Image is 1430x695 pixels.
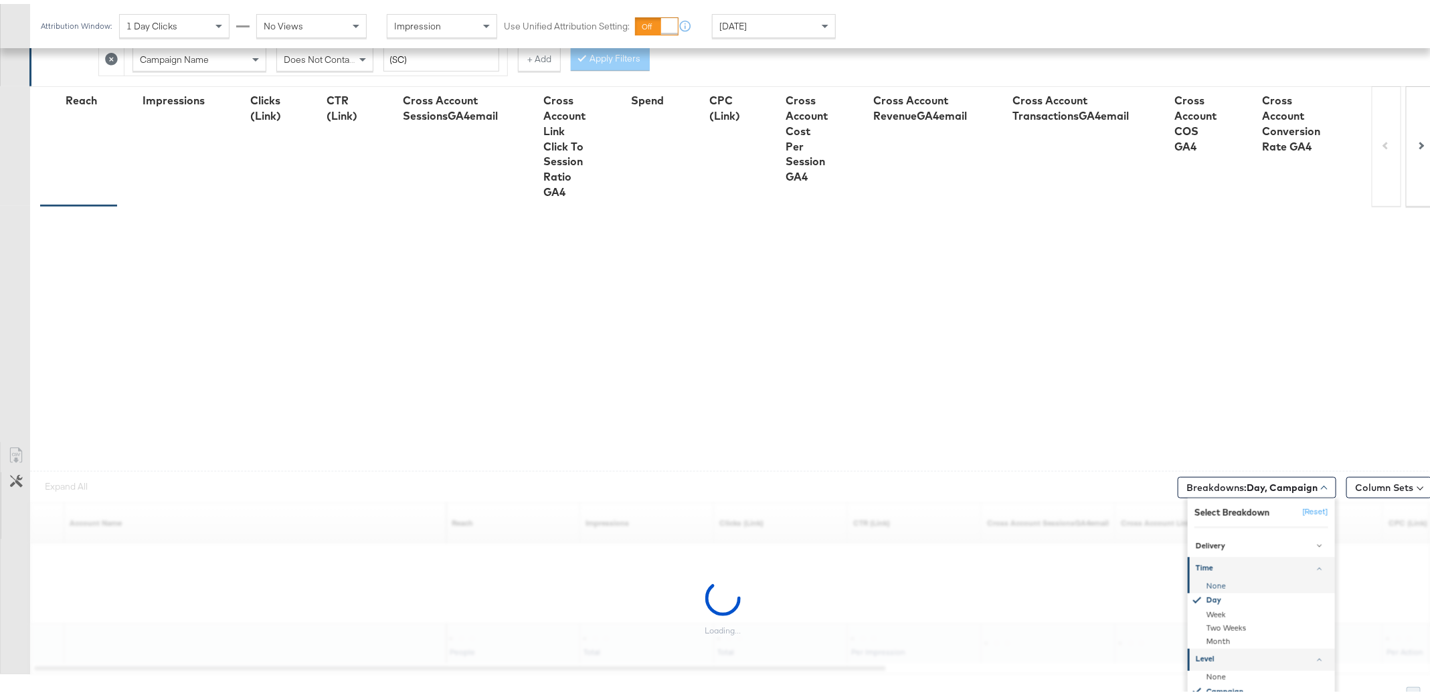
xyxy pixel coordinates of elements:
[1262,89,1320,150] div: Cross Account Conversion Rate GA4
[705,621,741,632] div: Loading...
[786,89,828,181] div: Cross Account Cost Per Session GA4
[1190,575,1335,589] div: None
[126,16,177,28] span: 1 Day Clicks
[143,89,205,104] div: Impressions
[543,89,586,196] div: Cross Account Link Click To Session Ratio GA4
[327,89,357,120] div: CTR (Link)
[1196,559,1329,570] div: Time
[1174,89,1217,150] div: Cross Account COS GA4
[1190,631,1335,644] div: Month
[1178,473,1336,494] button: Breakdowns:Day, Campaign
[250,89,281,120] div: Clicks (Link)
[709,89,740,120] div: CPC (Link)
[1247,478,1318,490] b: Day, Campaign
[1190,617,1335,631] div: Two Weeks
[1012,89,1129,120] div: Cross Account TransactionsGA4email
[1295,498,1328,519] button: [Reset]
[1186,477,1318,490] span: Breakdowns:
[518,43,561,68] button: + Add
[403,89,498,120] div: Cross Account SessionsGA4email
[1190,680,1335,695] div: Campaign
[1190,666,1335,680] div: None
[631,89,664,104] div: Spend
[284,49,357,62] span: Does Not Contain
[873,89,967,120] div: Cross Account RevenueGA4email
[394,16,441,28] span: Impression
[719,16,747,28] span: [DATE]
[1194,502,1270,514] div: Select Breakdown
[1196,650,1329,661] div: Level
[1190,604,1335,617] div: Week
[40,17,112,27] div: Attribution Window:
[504,16,630,29] label: Use Unified Attribution Setting:
[1188,644,1335,666] a: Level
[1188,553,1335,575] a: Time
[383,43,499,68] input: Enter a search term
[66,89,97,104] div: Reach
[1190,589,1335,604] div: Day
[1196,536,1329,547] div: Delivery
[264,16,303,28] span: No Views
[1188,531,1335,553] a: Delivery
[1188,575,1335,644] div: Time
[140,49,209,62] span: Campaign Name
